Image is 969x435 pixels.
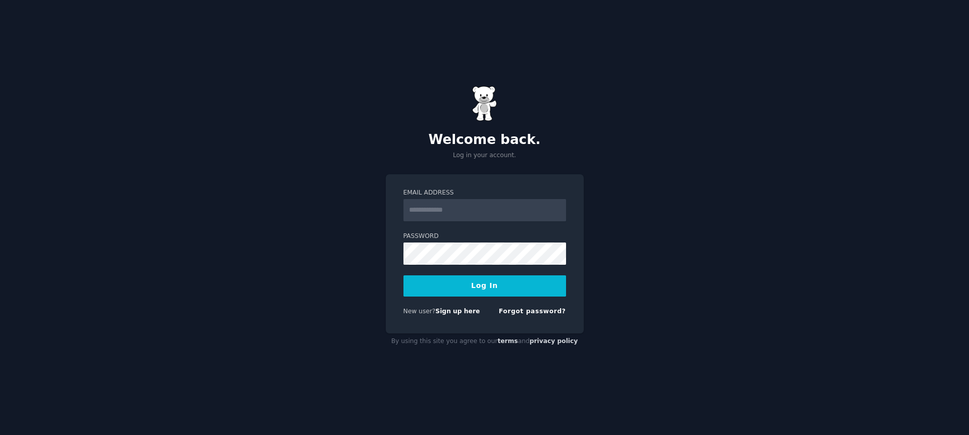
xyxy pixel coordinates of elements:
p: Log in your account. [386,151,584,160]
a: terms [497,337,518,345]
a: Sign up here [435,308,480,315]
a: Forgot password? [499,308,566,315]
span: New user? [403,308,436,315]
label: Password [403,232,566,241]
div: By using this site you agree to our and [386,333,584,350]
button: Log In [403,275,566,297]
a: privacy policy [530,337,578,345]
img: Gummy Bear [472,86,497,121]
label: Email Address [403,188,566,198]
h2: Welcome back. [386,132,584,148]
